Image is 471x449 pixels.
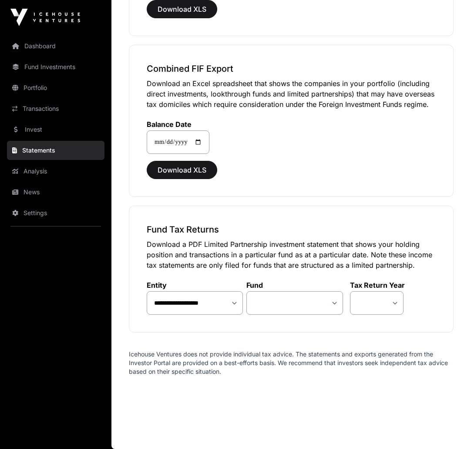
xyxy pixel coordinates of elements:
a: Portfolio [7,78,104,97]
span: Download XLS [158,165,206,175]
iframe: Chat Widget [427,407,471,449]
button: Download XLS [147,161,217,179]
p: Icehouse Ventures does not provide individual tax advice. The statements and exports generated fr... [129,350,454,376]
a: Dashboard [7,37,104,56]
h3: Combined FIF Export [147,63,436,75]
p: Download an Excel spreadsheet that shows the companies in your portfolio (including direct invest... [147,78,436,110]
a: Invest [7,120,104,139]
a: Settings [7,203,104,223]
label: Entity [147,281,243,289]
a: Fund Investments [7,57,104,76]
a: Statements [7,141,104,160]
a: Transactions [7,99,104,118]
a: Analysis [7,162,104,181]
label: Fund [246,281,343,289]
h3: Fund Tax Returns [147,223,436,236]
a: News [7,183,104,202]
span: Download XLS [158,4,206,14]
label: Tax Return Year [350,281,405,289]
label: Balance Date [147,120,209,129]
img: Icehouse Ventures Logo [10,9,80,26]
p: Download a PDF Limited Partnership investment statement that shows your holding position and tran... [147,239,436,270]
